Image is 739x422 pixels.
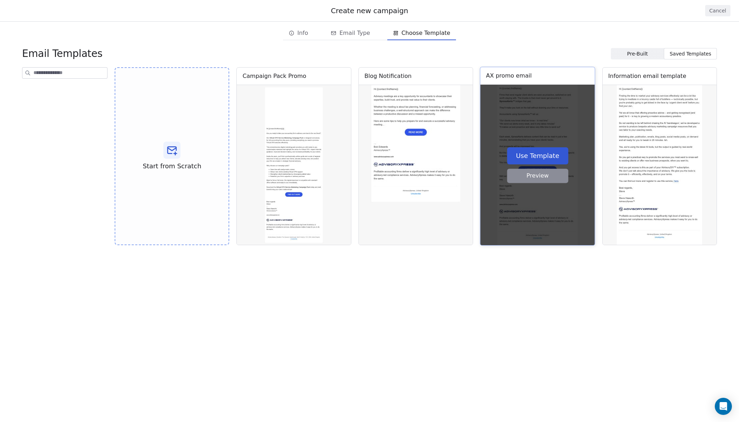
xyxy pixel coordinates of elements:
div: Blog Notification [365,72,412,80]
span: Info [297,29,308,37]
span: Pre-Built [627,50,648,58]
div: Campaign Pack Promo [242,72,306,80]
button: Cancel [705,5,730,16]
span: Email Templates [22,47,103,60]
div: Information email template [608,72,686,80]
span: Email Type [339,29,370,37]
span: Choose Template [402,29,450,37]
div: AX promo email [486,72,531,80]
span: Start from Scratch [143,162,201,171]
div: email creation steps [283,26,456,40]
button: Use Template [507,147,568,164]
div: Open Intercom Messenger [715,398,732,415]
div: Create new campaign [9,6,730,16]
button: Preview [507,169,568,183]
